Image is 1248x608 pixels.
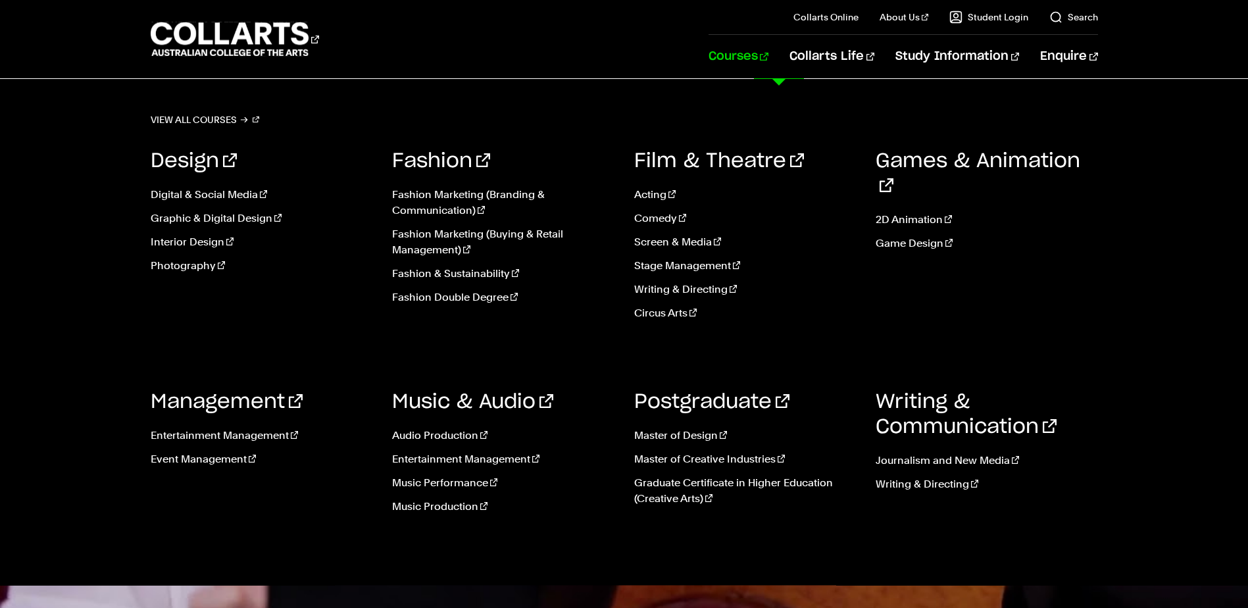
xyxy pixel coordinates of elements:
a: Game Design [876,236,1098,251]
a: Postgraduate [634,392,789,412]
a: Film & Theatre [634,151,804,171]
a: Fashion Marketing (Branding & Communication) [392,187,614,218]
a: Management [151,392,303,412]
div: Go to homepage [151,20,319,58]
a: View all courses [151,111,260,129]
a: Games & Animation [876,151,1080,196]
a: Music Performance [392,475,614,491]
a: Enquire [1040,35,1097,78]
a: Music & Audio [392,392,553,412]
a: Student Login [949,11,1028,24]
a: Stage Management [634,258,857,274]
a: Audio Production [392,428,614,443]
a: Graduate Certificate in Higher Education (Creative Arts) [634,475,857,507]
a: Photography [151,258,373,274]
a: Courses [709,35,768,78]
a: Circus Arts [634,305,857,321]
a: Fashion Double Degree [392,290,614,305]
a: Search [1049,11,1098,24]
a: Design [151,151,237,171]
a: Writing & Directing [876,476,1098,492]
a: Master of Design [634,428,857,443]
a: Acting [634,187,857,203]
a: Fashion [392,151,490,171]
a: Writing & Directing [634,282,857,297]
a: Entertainment Management [392,451,614,467]
a: Fashion & Sustainability [392,266,614,282]
a: Fashion Marketing (Buying & Retail Management) [392,226,614,258]
a: Digital & Social Media [151,187,373,203]
a: Master of Creative Industries [634,451,857,467]
a: Interior Design [151,234,373,250]
a: Journalism and New Media [876,453,1098,469]
a: Comedy [634,211,857,226]
a: Event Management [151,451,373,467]
a: Screen & Media [634,234,857,250]
a: Entertainment Management [151,428,373,443]
a: About Us [880,11,928,24]
a: Music Production [392,499,614,515]
a: Graphic & Digital Design [151,211,373,226]
a: Study Information [895,35,1019,78]
a: 2D Animation [876,212,1098,228]
a: Writing & Communication [876,392,1057,437]
a: Collarts Life [789,35,874,78]
a: Collarts Online [793,11,859,24]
